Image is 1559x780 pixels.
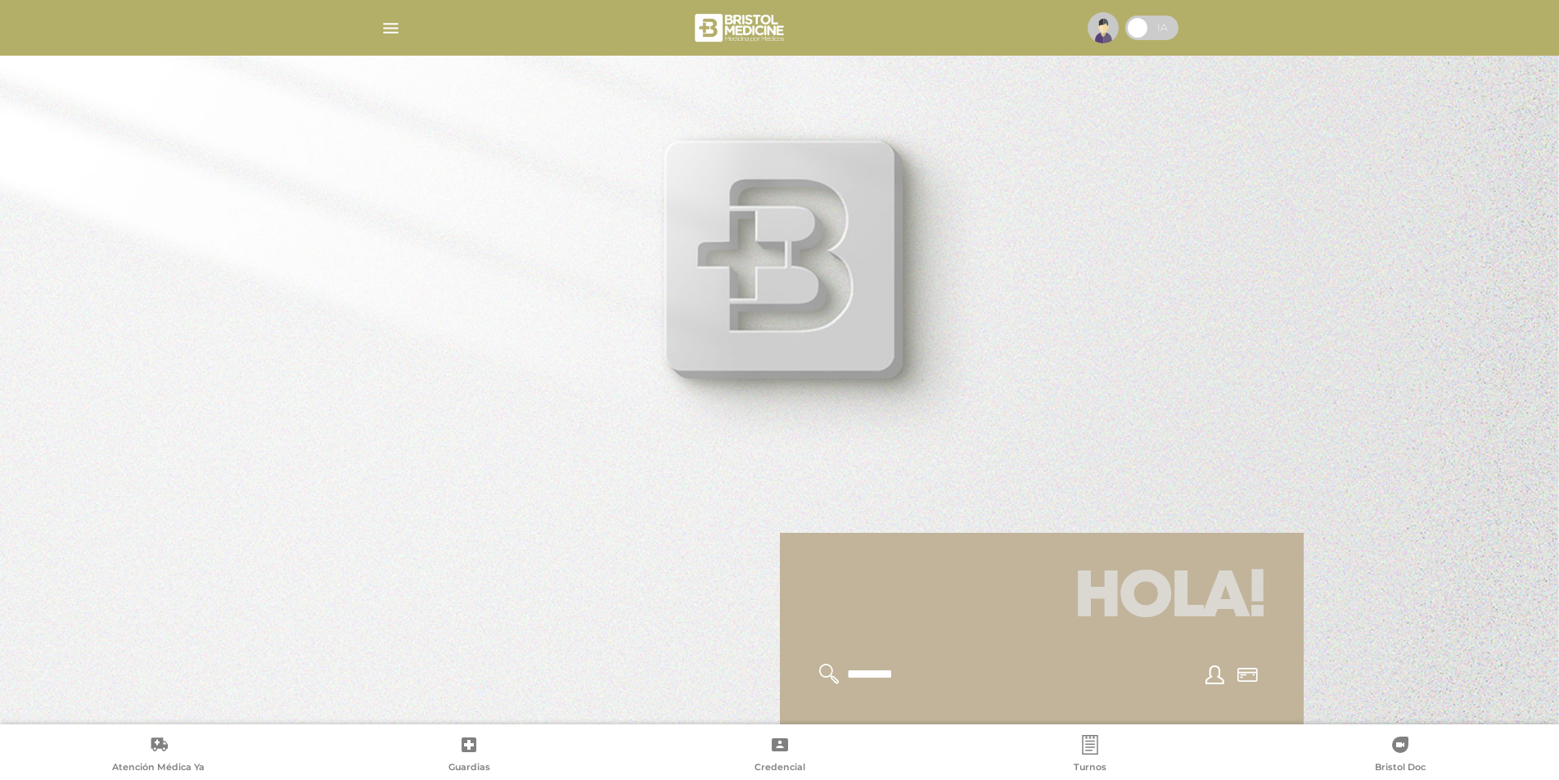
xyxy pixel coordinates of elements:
span: Credencial [755,761,805,776]
span: Guardias [448,761,490,776]
h1: Hola! [800,552,1284,644]
a: Atención Médica Ya [3,735,313,777]
a: Bristol Doc [1246,735,1556,777]
span: Atención Médica Ya [112,761,205,776]
a: Turnos [935,735,1245,777]
a: Credencial [624,735,935,777]
span: Bristol Doc [1375,761,1426,776]
img: profile-placeholder.svg [1088,12,1119,43]
span: Turnos [1074,761,1106,776]
a: Guardias [313,735,624,777]
img: bristol-medicine-blanco.png [692,8,790,47]
img: Cober_menu-lines-white.svg [381,18,401,38]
